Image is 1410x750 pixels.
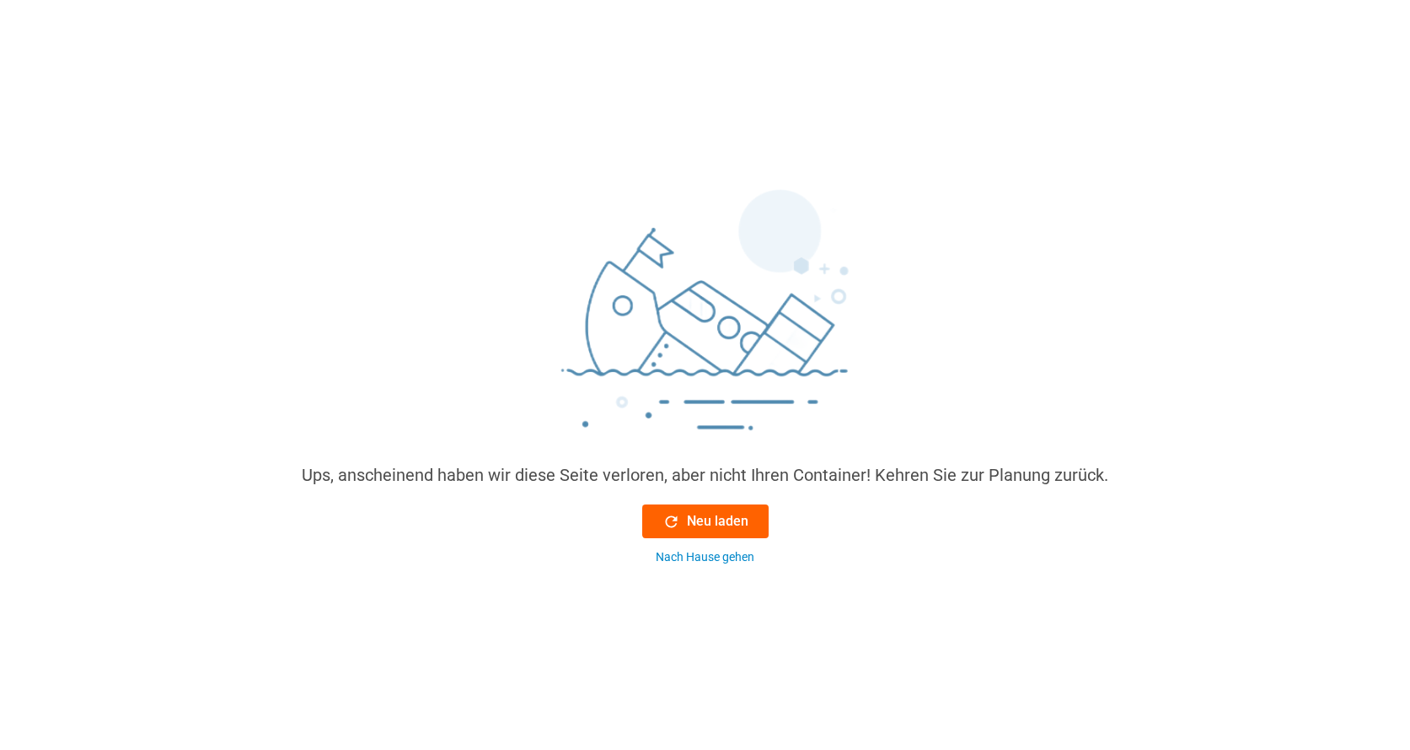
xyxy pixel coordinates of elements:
font: Neu laden [687,513,748,529]
button: Nach Hause gehen [642,548,769,566]
font: Nach Hause gehen [656,550,754,564]
font: Ups, anscheinend haben wir diese Seite verloren, aber nicht Ihren Container! Kehren Sie zur Planu... [302,465,1108,485]
button: Neu laden [642,504,769,538]
img: sinking_ship.png [453,182,958,462]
